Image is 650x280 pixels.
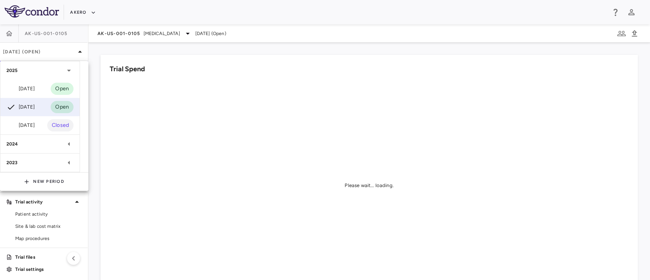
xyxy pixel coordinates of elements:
[6,102,35,112] div: [DATE]
[0,61,80,80] div: 2025
[6,84,35,93] div: [DATE]
[0,154,80,172] div: 2023
[47,121,73,130] span: Closed
[51,103,73,111] span: Open
[51,85,73,93] span: Open
[6,67,18,74] p: 2025
[6,141,18,147] p: 2024
[24,176,64,188] button: New Period
[0,135,80,153] div: 2024
[6,121,35,130] div: [DATE]
[6,159,18,166] p: 2023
